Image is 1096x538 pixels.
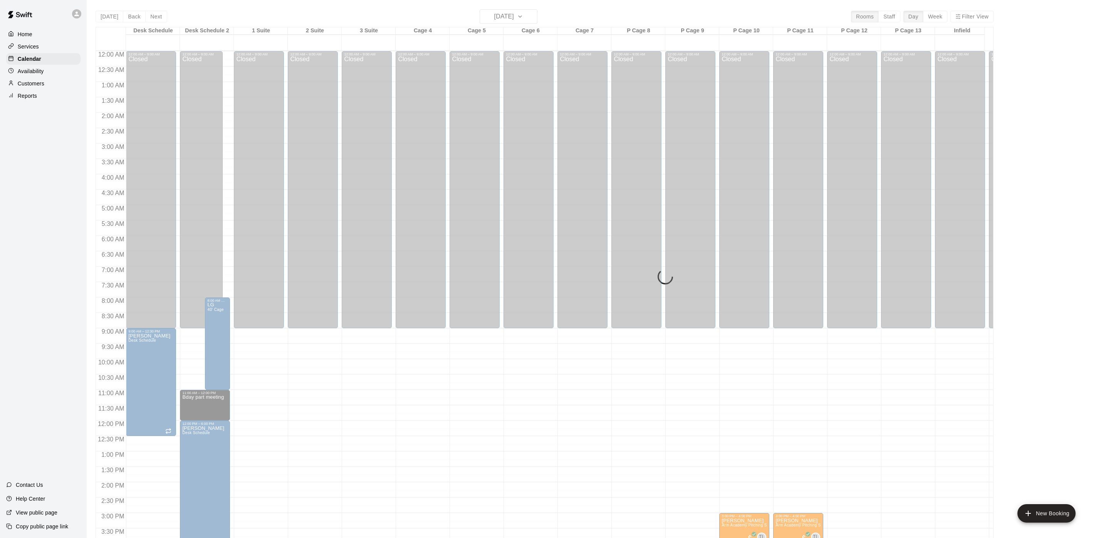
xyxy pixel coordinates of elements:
a: Home [6,28,81,40]
div: P Cage 10 [719,27,773,35]
p: Home [18,30,32,38]
span: 12:00 PM [96,421,126,427]
span: 1:30 PM [99,467,126,473]
div: Closed [182,56,220,331]
div: 3:00 PM – 4:00 PM [775,514,821,518]
div: 12:00 AM – 9:00 AM: Closed [611,51,661,328]
p: View public page [16,509,57,516]
span: 2:30 AM [100,128,126,135]
div: Cage 5 [450,27,504,35]
div: 12:00 PM – 6:00 PM [182,422,228,426]
a: Calendar [6,53,81,65]
span: 3:00 AM [100,144,126,150]
span: 5:30 AM [100,221,126,227]
a: Reports [6,90,81,102]
div: 3 Suite [342,27,396,35]
span: 40' Cage [207,307,223,312]
a: Customers [6,78,81,89]
div: 11:00 AM – 12:00 PM: Bday part meeting [180,390,230,421]
div: Closed [290,56,336,331]
div: 12:00 AM – 9:00 AM [182,52,220,56]
span: 11:30 AM [96,405,126,412]
span: 10:00 AM [96,359,126,366]
div: P Cage 8 [611,27,665,35]
div: P Cage 11 [773,27,827,35]
div: Closed [560,56,605,331]
a: Availability [6,65,81,77]
div: 9:00 AM – 12:30 PM [128,329,174,333]
span: 7:30 AM [100,282,126,289]
span: 3:00 PM [99,513,126,520]
div: Desk Schedule [126,27,180,35]
span: 4:30 AM [100,190,126,196]
div: Closed [128,56,174,331]
p: Contact Us [16,481,43,489]
p: Reports [18,92,37,100]
div: 12:00 AM – 9:00 AM: Closed [773,51,823,328]
span: Desk Schedule [128,338,156,343]
div: 12:00 AM – 9:00 AM: Closed [935,51,985,328]
span: 9:00 AM [100,328,126,335]
span: 2:00 AM [100,113,126,119]
span: Arm Academy Pitching Session 1 Hour - Pitching [775,523,865,527]
div: 8:00 AM – 11:00 AM [207,299,228,302]
div: Cage 6 [504,27,557,35]
span: 6:00 AM [100,236,126,242]
div: 8:00 AM – 11:00 AM: LG [205,297,230,390]
div: Closed [937,56,983,331]
div: 12:00 AM – 9:00 AM [775,52,821,56]
div: Closed [883,56,929,331]
div: 12:00 AM – 9:00 AM: Closed [665,51,715,328]
div: Closed [344,56,389,331]
span: 10:30 AM [96,374,126,381]
div: 12:00 AM – 9:00 AM [883,52,929,56]
span: Recurring event [165,428,171,434]
div: Closed [668,56,713,331]
div: 12:00 AM – 9:00 AM: Closed [557,51,608,328]
div: Cage 7 [557,27,611,35]
div: Closed [775,56,821,331]
span: 9:30 AM [100,344,126,350]
p: Customers [18,80,44,87]
span: Arm Academy Pitching Session 1 Hour - Pitching [722,523,811,527]
span: 1:30 AM [100,97,126,104]
span: 6:30 AM [100,251,126,258]
span: 1:00 AM [100,82,126,89]
p: Copy public page link [16,523,68,530]
div: Closed [614,56,659,331]
div: 12:00 AM – 9:00 AM: Closed [396,51,446,328]
div: 12:00 AM – 9:00 AM [560,52,605,56]
div: Closed [236,56,282,331]
div: Cage 4 [396,27,450,35]
div: 12:00 AM – 9:00 AM [722,52,767,56]
div: Closed [722,56,767,331]
span: 3:30 AM [100,159,126,165]
p: Help Center [16,495,45,503]
div: Infield [935,27,989,35]
div: 12:00 AM – 9:00 AM [452,52,497,56]
div: 12:00 AM – 9:00 AM: Closed [342,51,392,328]
span: 2:30 PM [99,498,126,504]
div: P Cage 12 [827,27,881,35]
div: Closed [829,56,875,331]
div: 2 Suite [288,27,342,35]
p: Calendar [18,55,41,63]
span: 12:30 PM [96,436,126,443]
span: 3:30 PM [99,528,126,535]
div: 12:00 AM – 9:00 AM: Closed [450,51,500,328]
div: 12:00 AM – 9:00 AM: Closed [719,51,769,328]
p: Availability [18,67,44,75]
div: 11:00 AM – 12:00 PM [182,391,228,395]
span: 11:00 AM [96,390,126,396]
div: Closed [452,56,497,331]
div: 12:00 AM – 9:00 AM [236,52,282,56]
div: 12:00 AM – 9:00 AM [398,52,443,56]
div: 12:00 AM – 9:00 AM: Closed [989,51,1039,328]
p: Services [18,43,39,50]
div: 12:00 AM – 9:00 AM [668,52,713,56]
